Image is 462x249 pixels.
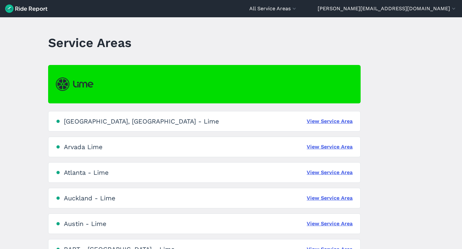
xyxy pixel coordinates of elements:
h1: Service Areas [48,34,132,52]
button: [PERSON_NAME][EMAIL_ADDRESS][DOMAIN_NAME] [318,5,457,12]
div: [GEOGRAPHIC_DATA], [GEOGRAPHIC_DATA] - Lime [64,117,219,125]
div: Arvada Lime [64,143,103,151]
a: View Service Area [307,169,353,176]
a: View Service Area [307,117,353,125]
div: Atlanta - Lime [64,169,109,176]
a: View Service Area [307,143,353,151]
a: View Service Area [307,194,353,202]
img: Lime [56,77,93,91]
button: All Service Areas [249,5,297,12]
div: Auckland - Lime [64,194,116,202]
a: View Service Area [307,220,353,228]
div: Austin - Lime [64,220,107,228]
img: Ride Report [5,4,47,13]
